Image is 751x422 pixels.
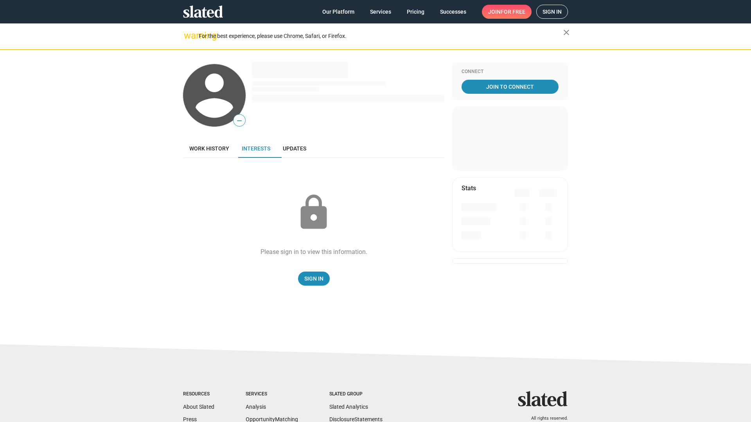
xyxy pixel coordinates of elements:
[183,391,214,397] div: Resources
[294,193,333,232] mat-icon: lock
[277,139,313,158] a: Updates
[183,404,214,410] a: About Slated
[183,139,235,158] a: Work history
[370,5,391,19] span: Services
[246,404,266,410] a: Analysis
[242,145,270,152] span: Interests
[462,80,559,94] a: Join To Connect
[316,5,361,19] a: Our Platform
[234,116,245,126] span: —
[462,69,559,75] div: Connect
[488,5,525,19] span: Join
[235,139,277,158] a: Interests
[283,145,306,152] span: Updates
[462,184,476,192] mat-card-title: Stats
[304,272,323,286] span: Sign In
[440,5,466,19] span: Successes
[184,31,193,40] mat-icon: warning
[463,80,557,94] span: Join To Connect
[407,5,424,19] span: Pricing
[246,391,298,397] div: Services
[189,145,229,152] span: Work history
[322,5,354,19] span: Our Platform
[261,248,367,256] div: Please sign in to view this information.
[536,5,568,19] a: Sign in
[199,31,563,41] div: For the best experience, please use Chrome, Safari, or Firefox.
[501,5,525,19] span: for free
[298,272,330,286] a: Sign In
[434,5,473,19] a: Successes
[329,404,368,410] a: Slated Analytics
[401,5,431,19] a: Pricing
[543,5,562,18] span: Sign in
[364,5,397,19] a: Services
[329,391,383,397] div: Slated Group
[562,28,571,37] mat-icon: close
[482,5,532,19] a: Joinfor free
